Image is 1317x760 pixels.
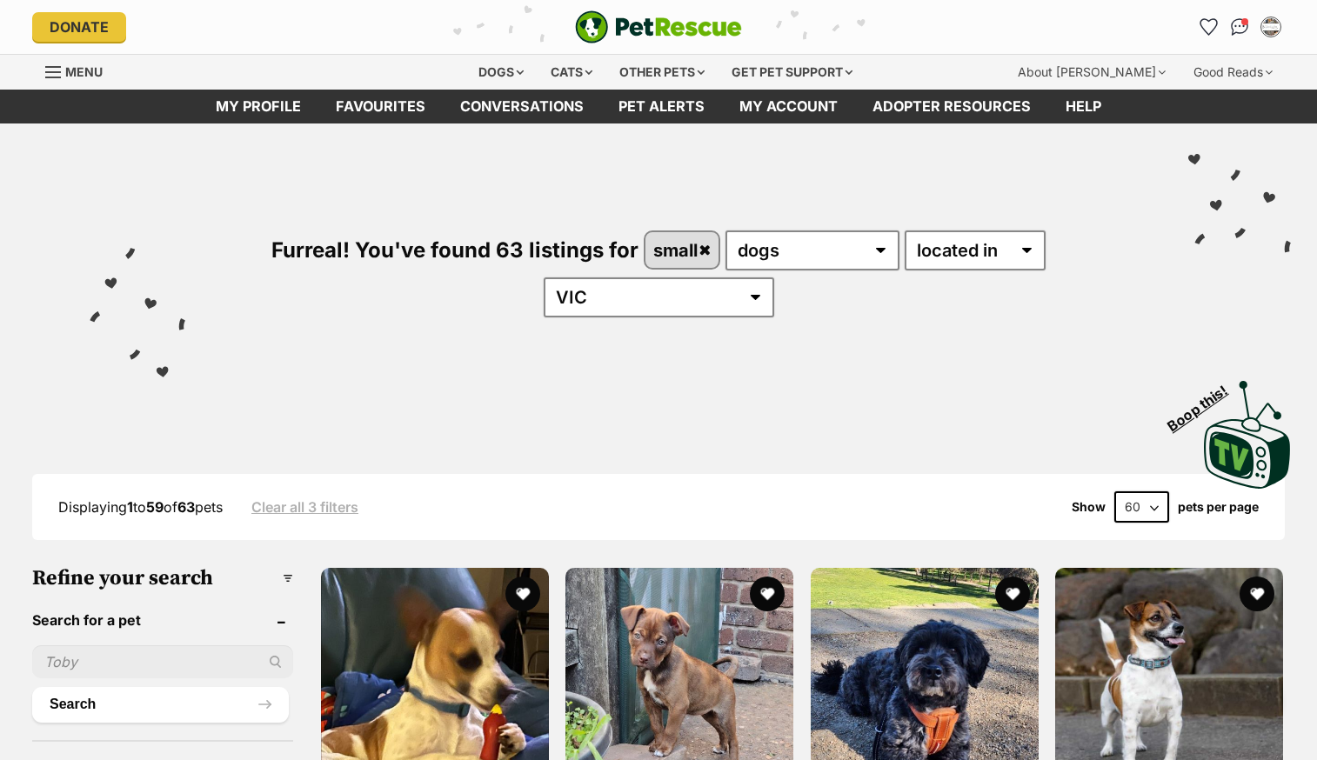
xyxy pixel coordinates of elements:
iframe: Help Scout Beacon - Open [1190,673,1282,725]
div: Good Reads [1181,55,1285,90]
span: Displaying to of pets [58,498,223,516]
div: Dogs [466,55,536,90]
button: Search [32,687,289,722]
a: My account [722,90,855,123]
button: favourite [751,577,786,611]
div: Other pets [607,55,717,90]
a: Menu [45,55,115,86]
a: PetRescue [575,10,742,43]
a: Favourites [1194,13,1222,41]
a: Pet alerts [601,90,722,123]
a: Favourites [318,90,443,123]
span: Show [1072,500,1106,514]
strong: 59 [146,498,164,516]
a: small [645,232,719,268]
ul: Account quick links [1194,13,1285,41]
button: favourite [505,577,540,611]
a: Donate [32,12,126,42]
label: pets per page [1178,500,1259,514]
div: Get pet support [719,55,865,90]
span: Menu [65,64,103,79]
button: favourite [1240,577,1274,611]
strong: 1 [127,498,133,516]
strong: 63 [177,498,195,516]
button: favourite [995,577,1030,611]
div: Cats [538,55,605,90]
header: Search for a pet [32,612,293,628]
a: Adopter resources [855,90,1048,123]
img: PetRescue TV logo [1204,381,1291,489]
a: Conversations [1226,13,1253,41]
img: Kirsty Rice profile pic [1262,18,1280,36]
div: About [PERSON_NAME] [1006,55,1178,90]
img: logo-e224e6f780fb5917bec1dbf3a21bbac754714ae5b6737aabdf751b685950b380.svg [575,10,742,43]
input: Toby [32,645,293,678]
h3: Refine your search [32,566,293,590]
a: My profile [198,90,318,123]
img: chat-41dd97257d64d25036548639549fe6c8038ab92f7586957e7f3b1b290dea8141.svg [1231,18,1249,36]
a: Help [1048,90,1119,123]
button: My account [1257,13,1285,41]
a: Boop this! [1204,365,1291,492]
a: Clear all 3 filters [251,499,358,515]
span: Boop this! [1165,371,1245,434]
span: Furreal! You've found 63 listings for [271,237,638,263]
a: conversations [443,90,601,123]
